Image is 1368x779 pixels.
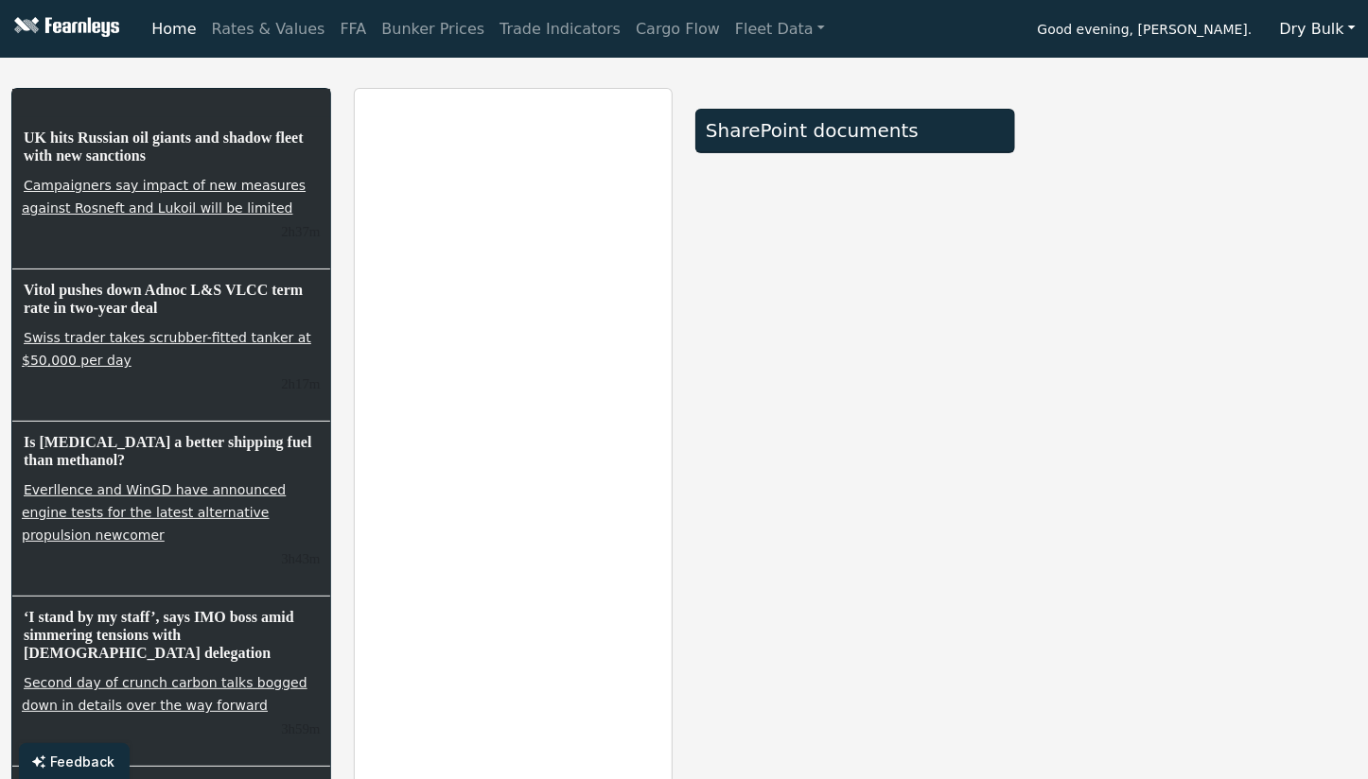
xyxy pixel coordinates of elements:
[374,10,492,48] a: Bunker Prices
[204,10,333,48] a: Rates & Values
[9,17,119,41] img: Fearnleys Logo
[22,127,321,166] h6: UK hits Russian oil giants and shadow fleet with new sanctions
[728,10,833,48] a: Fleet Data
[281,224,320,239] small: 10/15/2025, 5:20:39 PM
[628,10,728,48] a: Cargo Flow
[22,176,306,217] a: Campaigners say impact of new measures against Rosneft and Lukoil will be limited
[1268,11,1368,47] button: Dry Bulk
[22,673,307,715] a: Second day of crunch carbon talks bogged down in details over the way forward
[22,279,321,319] h6: Vitol pushes down Adnoc L&S VLCC term rate in two-year deal
[1038,15,1253,47] span: Good evening, [PERSON_NAME].
[144,10,203,48] a: Home
[281,551,320,566] small: 10/15/2025, 4:15:07 PM
[22,328,311,370] a: Swiss trader takes scrubber-fitted tanker at $50,000 per day
[281,376,320,391] small: 10/15/2025, 4:40:55 PM
[706,119,1005,142] div: SharePoint documents
[22,606,321,665] h6: ‘I stand by my staff’, says IMO boss amid simmering tensions with [DEMOGRAPHIC_DATA] delegation
[22,480,286,545] a: Everllence and WinGD have announced engine tests for the latest alternative propulsion newcomer
[333,10,375,48] a: FFA
[492,10,628,48] a: Trade Indicators
[281,721,320,736] small: 10/15/2025, 3:58:39 PM
[22,431,321,471] h6: Is [MEDICAL_DATA] a better shipping fuel than methanol?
